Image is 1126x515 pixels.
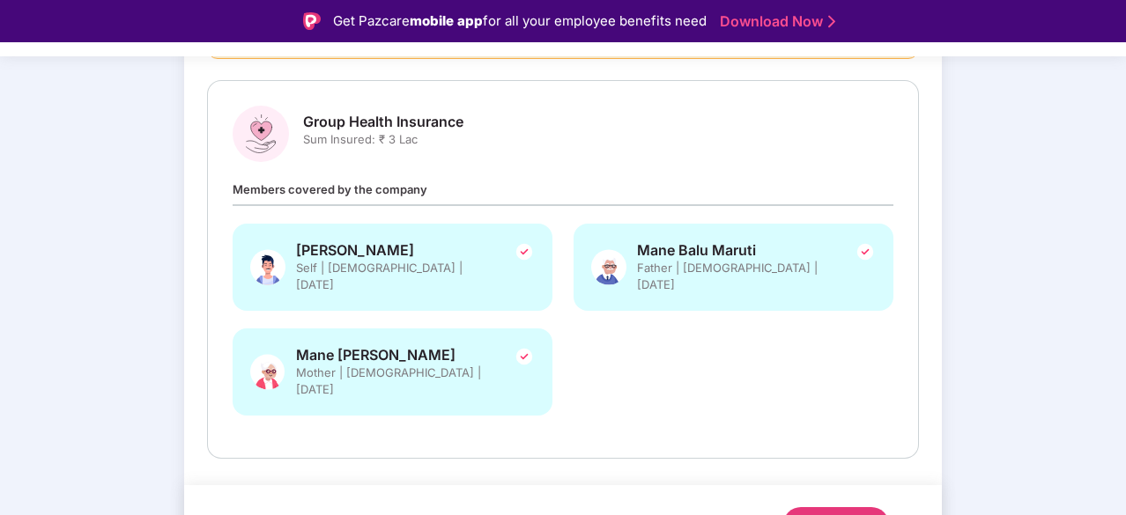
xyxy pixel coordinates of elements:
img: svg+xml;base64,PHN2ZyBpZD0iR3JvdXBfSGVhbHRoX0luc3VyYW5jZSIgZGF0YS1uYW1lPSJHcm91cCBIZWFsdGggSW5zdX... [233,106,289,162]
span: Group Health Insurance [303,113,463,131]
span: Mane Balu Maruti [637,241,831,260]
span: Self | [DEMOGRAPHIC_DATA] | [DATE] [296,260,490,293]
strong: mobile app [410,12,483,29]
a: Download Now [720,12,830,31]
img: svg+xml;base64,PHN2ZyB4bWxucz0iaHR0cDovL3d3dy53My5vcmcvMjAwMC9zdmciIHhtbG5zOnhsaW5rPSJodHRwOi8vd3... [250,346,285,398]
img: svg+xml;base64,PHN2ZyBpZD0iVGljay0yNHgyNCIgeG1sbnM9Imh0dHA6Ly93d3cudzMub3JnLzIwMDAvc3ZnIiB3aWR0aD... [514,241,535,262]
span: Father | [DEMOGRAPHIC_DATA] | [DATE] [637,260,831,293]
span: Members covered by the company [233,182,427,196]
img: Logo [303,12,321,30]
img: svg+xml;base64,PHN2ZyBpZD0iVGljay0yNHgyNCIgeG1sbnM9Imh0dHA6Ly93d3cudzMub3JnLzIwMDAvc3ZnIiB3aWR0aD... [514,346,535,367]
span: [PERSON_NAME] [296,241,490,260]
img: svg+xml;base64,PHN2ZyBpZD0iRmF0aGVyX0dyZXkiIHhtbG5zPSJodHRwOi8vd3d3LnczLm9yZy8yMDAwL3N2ZyIgeG1sbn... [591,241,626,293]
img: Stroke [828,12,835,31]
span: Sum Insured: ₹ 3 Lac [303,131,463,148]
img: svg+xml;base64,PHN2ZyBpZD0iU3BvdXNlX01hbGUiIHhtbG5zPSJodHRwOi8vd3d3LnczLm9yZy8yMDAwL3N2ZyIgeG1sbn... [250,241,285,293]
span: Mother | [DEMOGRAPHIC_DATA] | [DATE] [296,364,490,398]
div: Get Pazcare for all your employee benefits need [333,11,707,32]
span: Mane [PERSON_NAME] [296,346,490,364]
img: svg+xml;base64,PHN2ZyBpZD0iVGljay0yNHgyNCIgeG1sbnM9Imh0dHA6Ly93d3cudzMub3JnLzIwMDAvc3ZnIiB3aWR0aD... [855,241,876,262]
